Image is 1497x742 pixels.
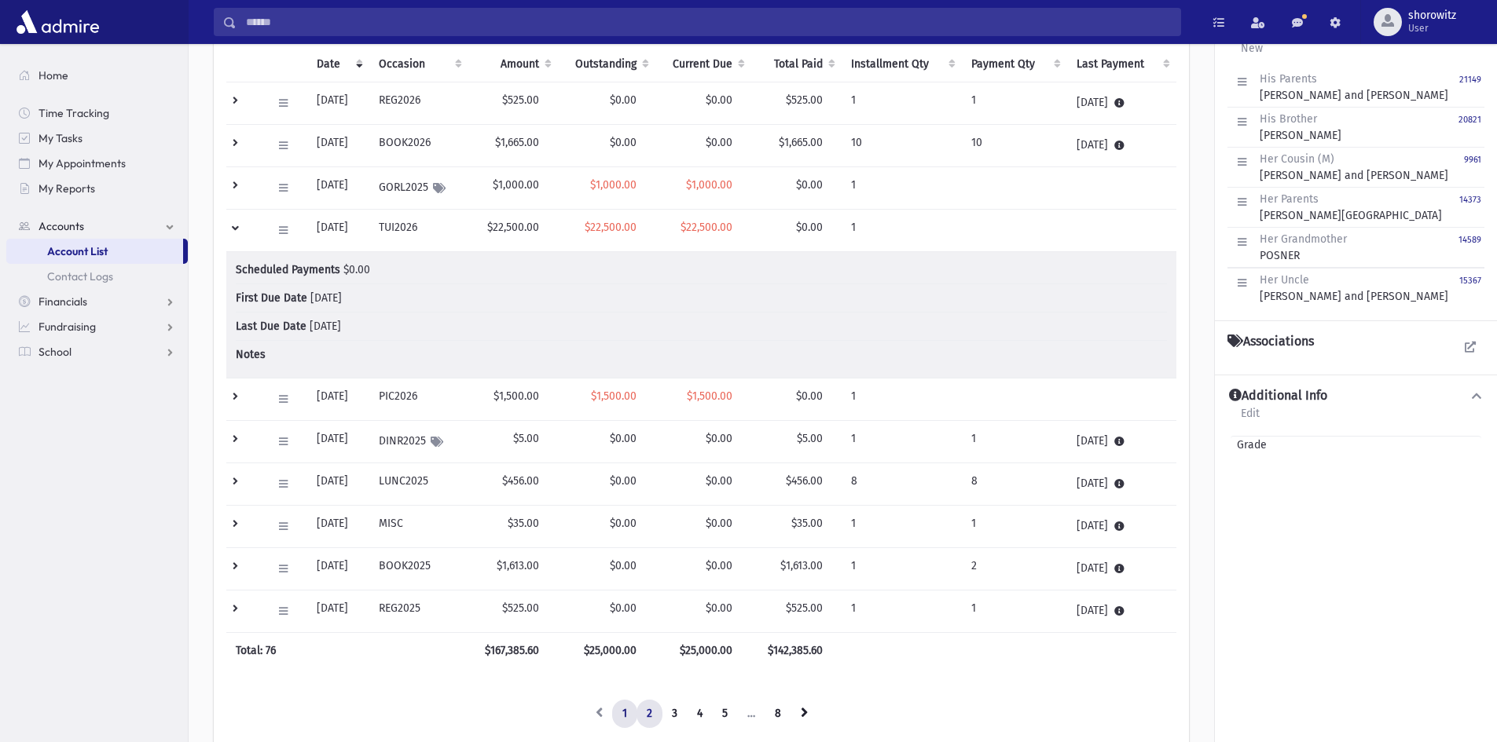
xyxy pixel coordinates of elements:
div: POSNER [1260,231,1347,264]
span: $0.00 [796,178,823,192]
span: Account List [47,244,108,258]
div: [PERSON_NAME] [1260,111,1341,144]
span: [DATE] [310,320,341,333]
span: $0.00 [610,432,637,445]
a: Time Tracking [6,101,188,126]
td: $1,665.00 [468,125,558,167]
td: [DATE] [1067,506,1176,548]
td: 8 [962,463,1067,506]
td: 1 [962,82,1067,125]
span: $0.00 [610,93,637,107]
span: Fundraising [39,320,96,334]
span: $22,500.00 [681,221,732,234]
td: TUI2026 [369,210,468,252]
span: Home [39,68,68,82]
div: [PERSON_NAME] and [PERSON_NAME] [1260,272,1448,305]
small: 21149 [1459,75,1481,85]
h4: Additional Info [1229,388,1327,404]
td: $22,500.00 [468,210,558,252]
th: Outstanding: activate to sort column ascending [558,46,655,82]
td: REG2025 [369,590,468,633]
td: [DATE] [307,125,369,167]
span: $0.00 [343,263,370,276]
span: $1,000.00 [590,178,637,192]
a: Edit [1240,404,1260,433]
td: 1 [842,210,962,252]
span: $0.00 [706,136,732,149]
td: [DATE] [1067,548,1176,590]
span: $0.00 [610,601,637,615]
a: 3 [662,700,688,728]
td: 1 [842,548,962,590]
span: $525.00 [786,601,823,615]
td: LUNC2025 [369,463,468,506]
th: $25,000.00 [655,633,751,669]
a: 15367 [1459,272,1481,305]
td: 1 [962,421,1067,463]
td: BOOK2025 [369,548,468,590]
td: [DATE] [1067,421,1176,463]
td: $1,000.00 [468,167,558,210]
td: $5.00 [468,421,558,463]
a: 8 [765,700,791,728]
span: Grade [1231,437,1267,453]
th: Total: 76 [226,633,468,669]
td: REG2026 [369,82,468,125]
a: Fundraising [6,314,188,339]
th: Installment Qty: activate to sort column ascending [842,46,962,82]
span: Time Tracking [39,106,109,120]
span: His Brother [1260,112,1317,126]
td: [DATE] [307,548,369,590]
span: His Parents [1260,72,1317,86]
td: [DATE] [1067,125,1176,167]
span: $0.00 [610,517,637,530]
span: User [1408,22,1456,35]
td: 10 [842,125,962,167]
a: My Appointments [6,151,188,176]
td: 10 [962,125,1067,167]
a: 4 [687,700,713,728]
th: Date: activate to sort column ascending [307,46,369,82]
span: $1,665.00 [779,136,823,149]
a: 2 [637,700,662,728]
span: Her Cousin (M) [1260,152,1334,166]
span: My Reports [39,181,95,196]
span: Her Parents [1260,192,1319,206]
span: My Appointments [39,156,126,170]
span: $525.00 [786,93,823,107]
td: 1 [842,421,962,463]
a: Home [6,63,188,88]
span: shorowitz [1408,9,1456,22]
small: 14373 [1459,195,1481,205]
td: 1 [842,506,962,548]
td: $456.00 [468,463,558,506]
td: [DATE] [307,378,369,421]
span: $0.00 [610,136,637,149]
span: $0.00 [796,221,823,234]
th: $167,385.60 [468,633,558,669]
small: 9961 [1464,155,1481,165]
span: School [39,345,72,359]
span: [DATE] [310,291,342,305]
span: First Due Date [236,290,307,306]
td: [DATE] [307,463,369,506]
input: Search [237,8,1180,36]
span: $0.00 [610,474,637,488]
th: Payment Qty: activate to sort column ascending [962,46,1067,82]
td: [DATE] [307,210,369,252]
a: 14373 [1459,191,1481,224]
th: Occasion : activate to sort column ascending [369,46,468,82]
span: Notes [236,346,295,363]
a: My Reports [6,176,188,201]
span: Her Uncle [1260,273,1309,287]
a: My Tasks [6,126,188,151]
td: [DATE] [1067,82,1176,125]
span: $0.00 [706,559,732,572]
a: School [6,339,188,364]
img: AdmirePro [13,6,103,38]
span: Financials [39,294,87,309]
td: 1 [962,506,1067,548]
span: $0.00 [796,389,823,403]
div: [PERSON_NAME] and [PERSON_NAME] [1260,151,1448,184]
td: $1,500.00 [468,378,558,421]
